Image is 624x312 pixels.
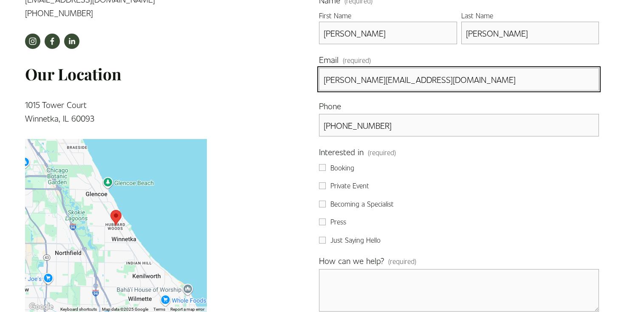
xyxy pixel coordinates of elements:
span: Private Event [330,180,369,191]
input: Just Saying Hello [319,237,326,244]
div: Sole + Luna Wellness 1015 Tower Court Winnetka, IL, 60093, United States [110,210,121,226]
span: (required) [343,55,371,66]
a: Terms [153,307,165,312]
input: Booking [319,164,326,171]
span: Interested in [319,145,364,158]
a: [PHONE_NUMBER] [25,7,93,18]
span: How can we help? [319,254,384,267]
input: Press [319,218,326,225]
span: Phone [319,99,341,112]
a: LinkedIn [64,34,79,49]
span: (required) [368,147,396,158]
span: Email [319,53,339,66]
span: Booking [330,162,354,173]
a: facebook-unauth [45,34,60,49]
div: First Name [319,10,457,22]
input: Private Event [319,182,326,189]
div: Last Name [461,10,599,22]
input: Becoming a Specialist [319,201,326,207]
span: Becoming a Specialist [330,199,394,210]
a: Report a map error [170,307,204,312]
span: (required) [388,256,416,267]
h3: Our Location [25,63,207,85]
a: instagram-unauth [25,34,40,49]
span: Press [330,216,346,227]
a: 1015 Tower CourtWinnetka, IL 60093 [25,99,94,123]
span: Map data ©2025 Google [102,307,148,312]
span: Just Saying Hello [330,235,381,246]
